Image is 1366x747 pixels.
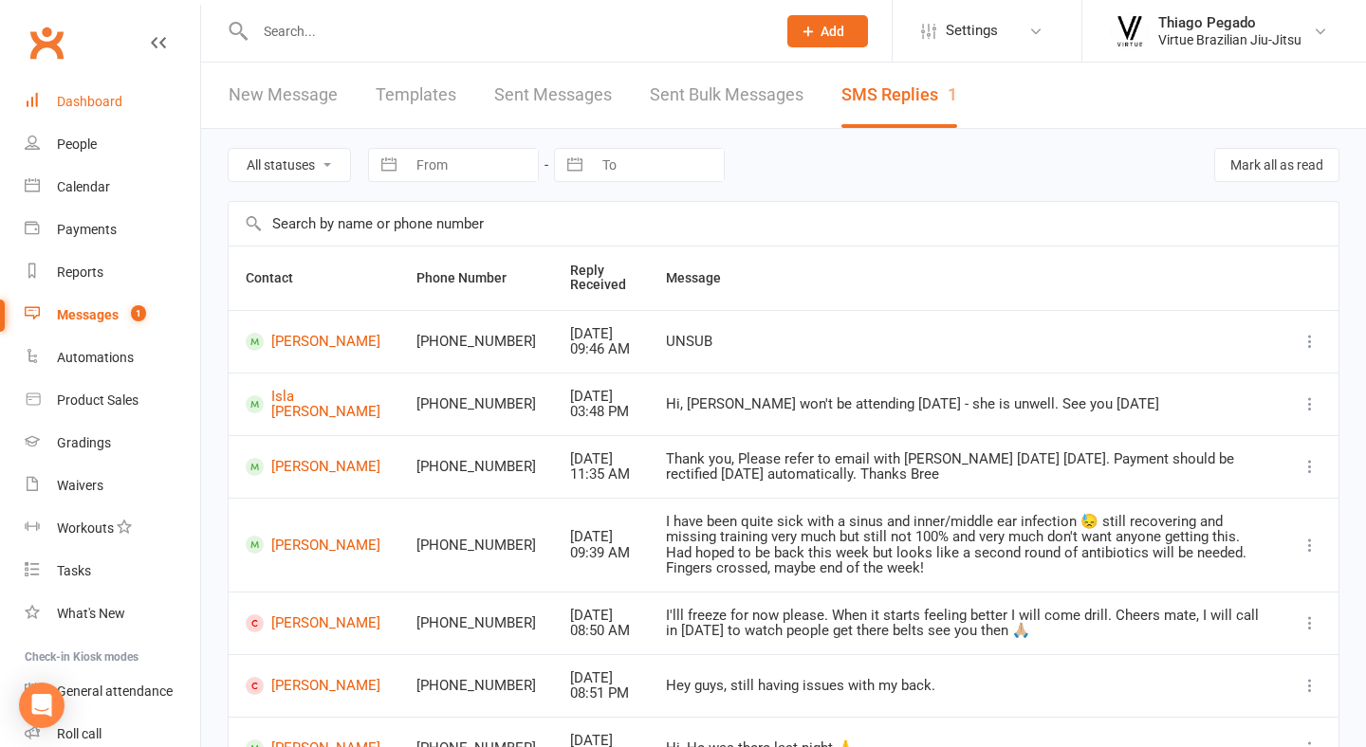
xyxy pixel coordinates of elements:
[25,592,200,635] a: What's New
[416,537,536,554] div: [PHONE_NUMBER]
[25,465,200,507] a: Waivers
[25,550,200,592] a: Tasks
[821,24,844,39] span: Add
[399,246,553,310] th: Phone Number
[406,149,538,181] input: From
[650,63,803,128] a: Sent Bulk Messages
[246,614,382,632] a: [PERSON_NAME]
[25,81,200,123] a: Dashboard
[25,670,200,713] a: General attendance kiosk mode
[416,615,536,631] div: [PHONE_NUMBER]
[570,529,632,545] div: [DATE]
[57,520,114,536] div: Workouts
[25,166,200,209] a: Calendar
[249,18,763,45] input: Search...
[570,685,632,701] div: 08:51 PM
[57,478,103,493] div: Waivers
[787,15,868,47] button: Add
[416,334,536,350] div: [PHONE_NUMBER]
[25,337,200,379] a: Automations
[57,606,125,621] div: What's New
[946,9,998,52] span: Settings
[57,350,134,365] div: Automations
[841,63,957,128] a: SMS Replies1
[57,264,103,280] div: Reports
[57,222,117,237] div: Payments
[948,84,957,104] div: 1
[25,422,200,465] a: Gradings
[592,149,724,181] input: To
[19,683,65,728] div: Open Intercom Messenger
[570,341,632,357] div: 09:46 AM
[1111,12,1149,50] img: thumb_image1568934240.png
[25,507,200,550] a: Workouts
[57,179,110,194] div: Calendar
[570,451,632,467] div: [DATE]
[666,396,1264,412] div: Hi, [PERSON_NAME] won't be attending [DATE] - she is unwell. See you [DATE]
[57,137,97,152] div: People
[25,123,200,166] a: People
[416,678,536,694] div: [PHONE_NUMBER]
[57,94,122,109] div: Dashboard
[25,294,200,337] a: Messages 1
[416,459,536,475] div: [PHONE_NUMBER]
[57,392,138,408] div: Product Sales
[494,63,612,128] a: Sent Messages
[57,683,173,699] div: General attendance
[1158,14,1301,31] div: Thiago Pegado
[570,670,632,686] div: [DATE]
[25,209,200,251] a: Payments
[666,451,1264,483] div: Thank you, Please refer to email with [PERSON_NAME] [DATE] [DATE]. Payment should be rectified [D...
[131,305,146,321] span: 1
[666,678,1264,694] div: Hey guys, still having issues with my back.
[570,404,632,420] div: 03:48 PM
[666,334,1264,350] div: UNSUB
[649,246,1282,310] th: Message
[246,677,382,695] a: [PERSON_NAME]
[246,458,382,476] a: [PERSON_NAME]
[570,608,632,624] div: [DATE]
[570,466,632,483] div: 11:35 AM
[666,608,1264,639] div: I'lll freeze for now please. When it starts feeling better I will come drill. Cheers mate, I will...
[57,307,119,322] div: Messages
[666,514,1264,576] div: I have been quite sick with a sinus and inner/middle ear infection 😓 still recovering and missing...
[570,389,632,405] div: [DATE]
[570,545,632,561] div: 09:39 AM
[1214,148,1339,182] button: Mark all as read
[229,246,399,310] th: Contact
[57,435,111,450] div: Gradings
[1158,31,1301,48] div: Virtue Brazilian Jiu-Jitsu
[376,63,456,128] a: Templates
[25,251,200,294] a: Reports
[57,563,91,578] div: Tasks
[229,63,338,128] a: New Message
[246,536,382,554] a: [PERSON_NAME]
[570,623,632,639] div: 08:50 AM
[57,726,102,741] div: Roll call
[553,246,649,310] th: Reply Received
[246,333,382,351] a: [PERSON_NAME]
[23,19,70,66] a: Clubworx
[229,202,1338,246] input: Search by name or phone number
[25,379,200,422] a: Product Sales
[246,389,382,420] a: Isla [PERSON_NAME]
[570,326,632,342] div: [DATE]
[416,396,536,412] div: [PHONE_NUMBER]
